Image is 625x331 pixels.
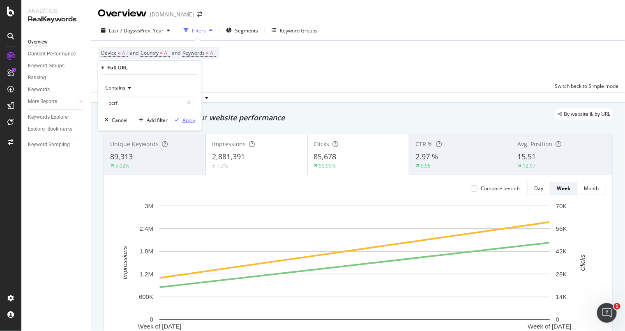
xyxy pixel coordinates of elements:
span: and [130,49,138,56]
text: 0 [150,316,153,323]
a: Keywords [28,85,85,94]
div: Month [584,185,599,192]
span: Keywords [182,49,205,56]
a: Keyword Sampling [28,140,85,149]
span: All [210,47,216,59]
span: Last 7 Days [109,27,135,34]
text: 56K [556,225,567,232]
text: 2.4M [140,225,153,232]
div: 4.2% [217,163,228,170]
span: Contains [105,84,125,91]
span: Avg. Position [517,140,552,148]
div: 12.97 [523,162,535,169]
span: and [172,49,180,56]
span: 15.51 [517,152,536,161]
text: 0 [556,316,559,323]
div: Full URL [107,64,128,71]
span: 2.97 % [415,152,438,161]
text: 42K [556,248,567,255]
div: 5.02% [115,162,129,169]
button: Month [577,182,606,195]
a: Overview [28,38,85,46]
div: More Reports [28,97,57,106]
div: Ranking [28,74,46,82]
span: 2,881,391 [212,152,245,161]
span: Unique Keywords [110,140,159,148]
div: 55.99% [319,162,336,169]
div: Cancel [112,116,127,123]
iframe: Intercom live chat [597,303,617,323]
span: vs Prev. Year [135,27,164,34]
text: Impressions [121,246,128,279]
span: = [118,49,121,56]
a: Ranking [28,74,85,82]
div: Overview [98,7,147,21]
div: RealKeywords [28,15,84,24]
div: legacy label [554,108,613,120]
a: Keywords Explorer [28,113,85,122]
div: Week [557,185,570,192]
span: By website & by URL [564,112,610,117]
a: Explorer Bookmarks [28,125,85,133]
div: Keyword Groups [280,27,318,34]
span: 89,313 [110,152,133,161]
div: Keywords Explorer [28,113,69,122]
span: Segments [235,27,258,34]
span: 85,678 [314,152,337,161]
text: 14K [556,293,567,300]
text: Week of [DATE] [138,323,181,330]
div: 0.98 [421,162,431,169]
span: CTR % [415,140,433,148]
button: Week [550,182,577,195]
div: Overview [28,38,48,46]
button: Add filter [136,116,168,124]
span: Device [101,49,117,56]
button: Switch back to Simple mode [551,79,618,92]
div: Content Performance [28,50,76,58]
div: Compare periods [481,185,521,192]
text: Clicks [579,254,586,271]
div: [DOMAIN_NAME] [150,10,194,18]
div: arrow-right-arrow-left [197,11,202,17]
button: Segments [223,24,261,37]
div: Keyword Sampling [28,140,70,149]
div: Filters [192,27,206,34]
span: = [160,49,163,56]
text: Week of [DATE] [528,323,571,330]
a: Content Performance [28,50,85,58]
div: Keywords [28,85,50,94]
div: Analytics [28,7,84,15]
div: Keyword Groups [28,62,65,70]
button: Last 7 DaysvsPrev. Year [98,24,173,37]
text: 1.8M [140,248,153,255]
div: Apply [182,116,195,123]
div: Day [534,185,543,192]
button: Cancel [101,116,127,124]
div: Add filter [147,116,168,123]
span: Country [141,49,159,56]
span: All [122,47,128,59]
text: 600K [139,293,153,300]
text: 28K [556,271,567,278]
div: Explorer Bookmarks [28,125,72,133]
text: 1.2M [140,271,153,278]
button: Day [527,182,550,195]
span: Clicks [314,140,330,148]
a: Keyword Groups [28,62,85,70]
text: 3M [145,202,153,209]
span: Impressions [212,140,246,148]
text: 70K [556,202,567,209]
button: Apply [171,116,195,124]
button: Keyword Groups [268,24,321,37]
span: 1 [614,303,620,310]
img: Equal [212,165,215,168]
a: More Reports [28,97,77,106]
span: All [164,47,170,59]
span: = [206,49,209,56]
button: Filters [180,24,216,37]
div: Switch back to Simple mode [555,83,618,90]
